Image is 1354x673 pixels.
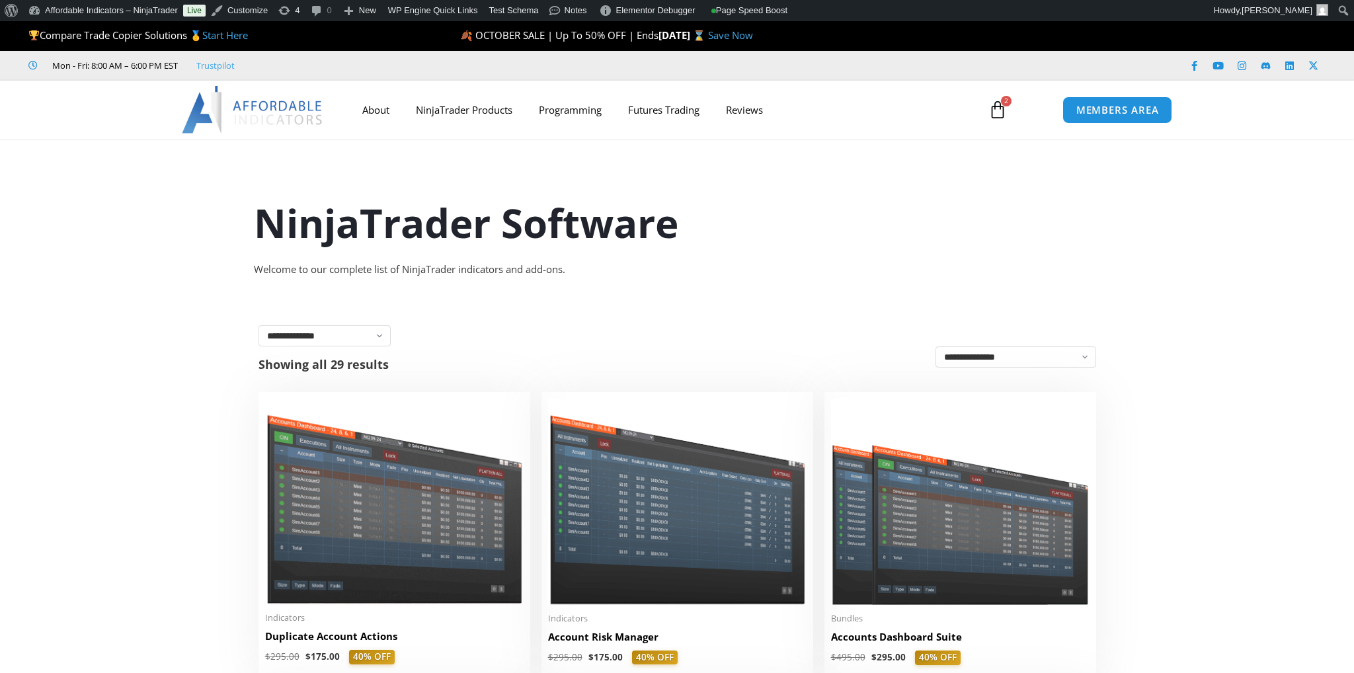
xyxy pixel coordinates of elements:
div: Welcome to our complete list of NinjaTrader indicators and add-ons. [254,260,1100,279]
img: 🏆 [29,30,39,40]
a: 2 [969,91,1027,129]
img: Duplicate Account Actions [265,399,524,604]
select: Shop order [936,346,1096,368]
a: Programming [526,95,615,125]
strong: [DATE] ⌛ [658,28,708,42]
span: Mon - Fri: 8:00 AM – 6:00 PM EST [49,58,178,73]
span: 2 [1001,96,1012,106]
h1: NinjaTrader Software [254,195,1100,251]
a: NinjaTrader Products [403,95,526,125]
h2: Accounts Dashboard Suite [831,630,1090,644]
a: About [349,95,403,125]
a: Reviews [713,95,776,125]
span: Indicators [265,612,524,623]
span: 40% OFF [915,651,961,665]
nav: Menu [349,95,973,125]
span: $ [588,651,594,663]
a: MEMBERS AREA [1062,97,1173,124]
span: 🍂 OCTOBER SALE | Up To 50% OFF | Ends [460,28,658,42]
span: MEMBERS AREA [1076,105,1159,115]
span: $ [265,651,270,662]
span: 40% OFF [349,650,395,664]
span: $ [831,651,836,663]
span: $ [548,651,553,663]
p: Showing all 29 results [259,358,389,370]
bdi: 495.00 [831,651,865,663]
span: Compare Trade Copier Solutions 🥇 [28,28,248,42]
span: 40% OFF [632,651,678,665]
a: Start Here [202,28,248,42]
h2: Duplicate Account Actions [265,629,524,643]
span: [PERSON_NAME] [1242,5,1312,15]
a: Save Now [708,28,753,42]
span: $ [871,651,877,663]
a: Live [183,5,206,17]
bdi: 175.00 [305,651,340,662]
span: Indicators [548,613,807,624]
span: Bundles [831,613,1090,624]
bdi: 295.00 [871,651,906,663]
a: Accounts Dashboard Suite [831,630,1090,651]
a: Trustpilot [196,58,235,73]
img: Account Risk Manager [548,399,807,604]
img: Accounts Dashboard Suite [831,399,1090,605]
bdi: 175.00 [588,651,623,663]
a: Account Risk Manager [548,630,807,651]
bdi: 295.00 [265,651,299,662]
a: Futures Trading [615,95,713,125]
h2: Account Risk Manager [548,630,807,644]
span: $ [305,651,311,662]
bdi: 295.00 [548,651,582,663]
img: LogoAI | Affordable Indicators – NinjaTrader [182,86,324,134]
a: Duplicate Account Actions [265,629,524,650]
